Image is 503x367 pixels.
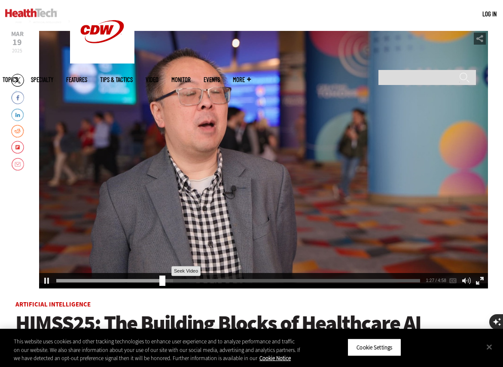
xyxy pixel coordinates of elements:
div: Full Screen [474,275,486,287]
a: More information about your privacy [259,355,291,362]
a: Video [146,76,159,83]
a: Features [66,76,87,83]
img: Home [5,9,57,17]
a: Log in [482,10,497,18]
a: Artificial Intelligence [15,300,91,309]
div: This website uses cookies and other tracking technologies to enhance user experience and to analy... [14,337,302,363]
button: Cookie Settings [348,338,401,356]
button: Close [480,337,499,356]
div: Seek Video [159,276,165,286]
a: MonITor [171,76,191,83]
span: More [233,76,251,83]
a: Events [204,76,220,83]
div: Pause [41,275,53,287]
div: Video viewer [39,31,488,288]
div: Mute [460,275,473,287]
div: Enable Closed Captioning [447,275,459,287]
div: User menu [482,9,497,18]
a: Tips & Tactics [100,76,133,83]
div: 1:27 / 4:58 [426,278,445,283]
span: Specialty [31,76,53,83]
span: HIMSS25: The Building Blocks of Healthcare AI Success [15,309,421,359]
span: Topics [3,76,18,83]
a: CDW [70,57,134,66]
